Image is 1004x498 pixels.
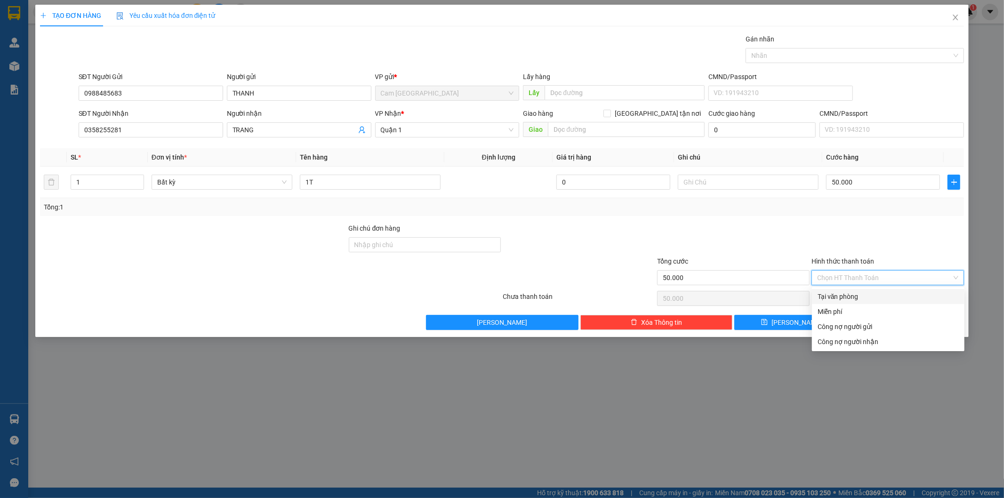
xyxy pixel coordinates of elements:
input: Ghi chú đơn hàng [349,237,501,252]
button: Close [942,5,969,31]
span: Giao hàng [523,110,553,117]
b: [DOMAIN_NAME] [79,36,129,43]
div: Tại văn phòng [818,291,959,302]
button: save[PERSON_NAME] [734,315,848,330]
th: Ghi chú [674,148,822,167]
div: Cước gửi hàng sẽ được ghi vào công nợ của người gửi [812,319,964,334]
input: Cước giao hàng [708,122,816,137]
div: Công nợ người gửi [818,321,959,332]
label: Ghi chú đơn hàng [349,225,401,232]
button: delete [44,175,59,190]
span: [PERSON_NAME] [477,317,527,328]
button: deleteXóa Thông tin [580,315,733,330]
b: Gửi khách hàng [58,14,93,58]
button: [PERSON_NAME] [426,315,578,330]
span: close [952,14,959,21]
div: SĐT Người Nhận [79,108,223,119]
span: Định lượng [482,153,515,161]
input: VD: Bàn, Ghế [300,175,441,190]
span: [PERSON_NAME] [771,317,822,328]
button: plus [948,175,960,190]
input: Ghi Chú [678,175,819,190]
span: Giao [523,122,548,137]
img: icon [116,12,124,20]
span: plus [40,12,47,19]
div: Người nhận [227,108,371,119]
div: CMND/Passport [819,108,964,119]
span: Lấy hàng [523,73,550,80]
span: SL [71,153,78,161]
div: Chưa thanh toán [502,291,657,308]
span: Đơn vị tính [152,153,187,161]
div: Tổng: 1 [44,202,387,212]
span: save [761,319,768,326]
span: TẠO ĐƠN HÀNG [40,12,101,19]
span: Cam Thành Bắc [381,86,514,100]
input: Dọc đường [548,122,705,137]
img: logo.jpg [102,12,125,34]
label: Cước giao hàng [708,110,755,117]
span: Quận 1 [381,123,514,137]
div: Công nợ người nhận [818,337,959,347]
input: Dọc đường [545,85,705,100]
label: Hình thức thanh toán [811,257,874,265]
span: VP Nhận [375,110,402,117]
div: VP gửi [375,72,520,82]
li: (c) 2017 [79,45,129,56]
label: Gán nhãn [746,35,774,43]
span: [GEOGRAPHIC_DATA] tận nơi [611,108,705,119]
span: Tổng cước [657,257,688,265]
div: SĐT Người Gửi [79,72,223,82]
span: Giá trị hàng [556,153,591,161]
span: Yêu cầu xuất hóa đơn điện tử [116,12,216,19]
b: Phương Nam Express [12,61,52,121]
span: Cước hàng [826,153,859,161]
span: delete [631,319,637,326]
div: CMND/Passport [708,72,853,82]
span: Bất kỳ [157,175,287,189]
span: Xóa Thông tin [641,317,682,328]
span: user-add [358,126,366,134]
div: Miễn phí [818,306,959,317]
input: 0 [556,175,670,190]
div: Cước gửi hàng sẽ được ghi vào công nợ của người nhận [812,334,964,349]
span: Tên hàng [300,153,328,161]
span: plus [948,178,960,186]
div: Người gửi [227,72,371,82]
span: Lấy [523,85,545,100]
